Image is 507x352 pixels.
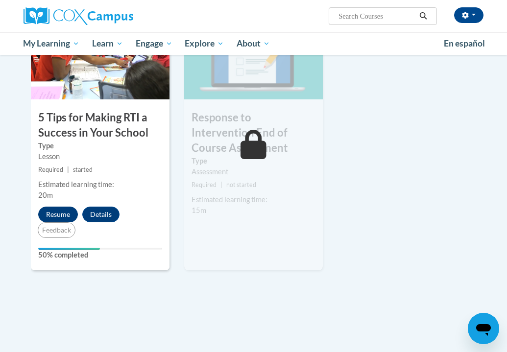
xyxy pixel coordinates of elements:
[38,166,63,173] span: Required
[38,179,162,190] div: Estimated learning time:
[230,32,276,55] a: About
[31,110,169,141] h3: 5 Tips for Making RTI a Success in Your School
[192,206,206,214] span: 15m
[86,32,129,55] a: Learn
[16,32,491,55] div: Main menu
[24,7,167,25] a: Cox Campus
[185,38,224,49] span: Explore
[192,181,217,188] span: Required
[192,156,315,166] label: Type
[136,38,172,49] span: Engage
[178,32,230,55] a: Explore
[73,166,93,173] span: started
[24,7,133,25] img: Cox Campus
[67,166,69,173] span: |
[38,250,162,260] label: 50% completed
[416,10,431,22] button: Search
[17,32,86,55] a: My Learning
[338,10,416,22] input: Search Courses
[38,151,162,162] div: Lesson
[92,38,123,49] span: Learn
[38,191,53,199] span: 20m
[38,141,162,151] label: Type
[184,110,323,155] h3: Response to Intervention End of Course Assessment
[192,166,315,177] div: Assessment
[23,38,79,49] span: My Learning
[444,38,485,48] span: En español
[226,181,256,188] span: not started
[437,33,491,54] a: En español
[192,194,315,205] div: Estimated learning time:
[220,181,222,188] span: |
[38,222,75,238] button: Feedback
[468,313,499,344] iframe: Button to launch messaging window
[129,32,179,55] a: Engage
[454,7,483,23] button: Account Settings
[237,38,270,49] span: About
[38,248,100,250] div: Your progress
[38,207,78,222] button: Resume
[82,207,120,222] button: Details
